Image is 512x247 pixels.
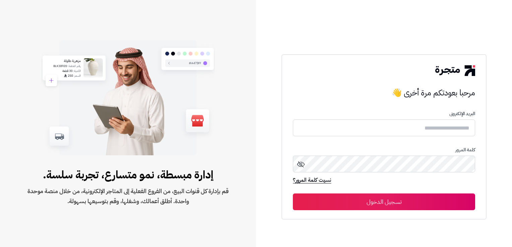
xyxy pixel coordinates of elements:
span: قم بإدارة كل قنوات البيع، من الفروع الفعلية إلى المتاجر الإلكترونية، من خلال منصة موحدة واحدة. أط... [21,186,235,206]
p: البريد الإلكترونى [293,111,475,116]
h3: مرحبا بعودتكم مرة أخرى 👋 [293,86,475,99]
button: تسجيل الدخول [293,193,475,210]
span: إدارة مبسطة، نمو متسارع، تجربة سلسة. [21,167,235,183]
img: logo-2.png [435,65,475,76]
a: نسيت كلمة المرور؟ [293,176,331,185]
p: كلمة المرور [293,147,475,153]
